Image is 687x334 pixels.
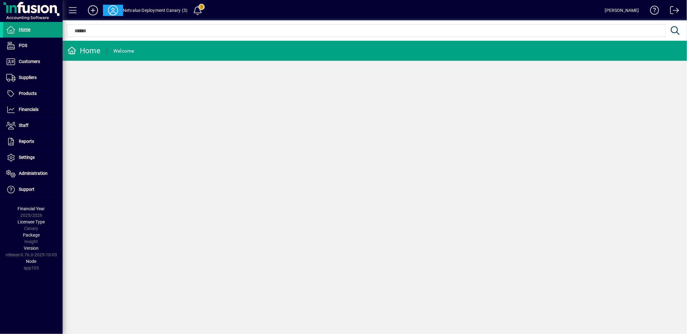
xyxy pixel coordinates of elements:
a: Suppliers [3,70,63,86]
span: Suppliers [19,75,37,80]
a: Administration [3,166,63,181]
a: Staff [3,118,63,133]
button: Profile [103,5,123,16]
span: Products [19,91,37,96]
a: Settings [3,150,63,165]
a: Knowledge Base [645,1,659,22]
a: Reports [3,134,63,149]
span: Version [24,246,39,251]
span: Customers [19,59,40,64]
div: [PERSON_NAME] [605,5,639,15]
button: Add [83,5,103,16]
a: POS [3,38,63,54]
a: Logout [665,1,679,22]
a: Customers [3,54,63,70]
span: Staff [19,123,28,128]
span: Administration [19,171,48,176]
a: Products [3,86,63,102]
span: Financial Year [18,206,45,211]
span: Support [19,187,34,192]
span: Home [19,27,30,32]
div: Netvalue Deployment Canary (3) [123,5,187,15]
a: Support [3,182,63,197]
div: Home [67,46,100,56]
span: Settings [19,155,35,160]
span: Licensee Type [18,219,45,224]
span: POS [19,43,27,48]
span: Node [26,259,37,264]
span: Reports [19,139,34,144]
span: Financials [19,107,38,112]
a: Financials [3,102,63,117]
span: Package [23,232,40,237]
